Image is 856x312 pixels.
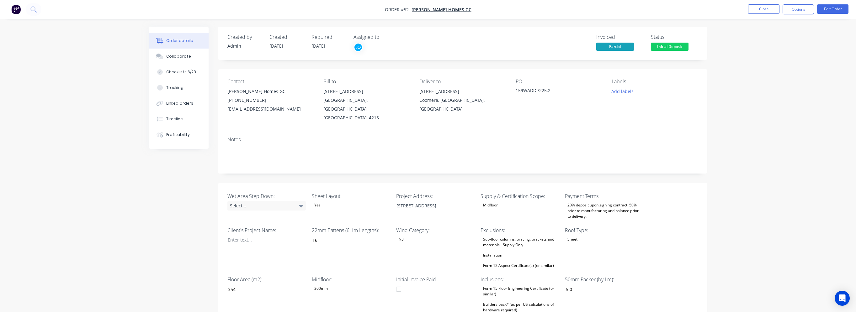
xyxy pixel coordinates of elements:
[149,33,209,49] button: Order details
[419,87,505,113] div: [STREET_ADDRESS]Coomera, [GEOGRAPHIC_DATA], [GEOGRAPHIC_DATA],
[166,69,196,75] div: Checklists 6/28
[419,96,505,113] div: Coomera, [GEOGRAPHIC_DATA], [GEOGRAPHIC_DATA],
[166,116,183,122] div: Timeline
[149,127,209,143] button: Profitability
[565,226,643,234] label: Roof Type:
[748,4,779,14] button: Close
[481,284,559,298] div: Form 15 Floor Engineering Certificate (or similar)
[323,87,409,96] div: [STREET_ADDRESS]
[481,235,559,249] div: Sub-floor columns, bracing, brackets and materials - Supply Only
[596,34,643,40] div: Invoiced
[227,79,313,85] div: Contact
[311,43,325,49] span: [DATE]
[323,87,409,122] div: [STREET_ADDRESS][GEOGRAPHIC_DATA], [GEOGRAPHIC_DATA], [GEOGRAPHIC_DATA], 4215
[396,276,475,283] label: Initial Invoice Paid
[269,43,283,49] span: [DATE]
[312,226,390,234] label: 22mm Battens (6.1m Lengths):
[149,64,209,80] button: Checklists 6/28
[565,235,580,243] div: Sheet
[227,276,306,283] label: Floor Area (m2):
[323,96,409,122] div: [GEOGRAPHIC_DATA], [GEOGRAPHIC_DATA], [GEOGRAPHIC_DATA], 4215
[149,111,209,127] button: Timeline
[817,4,848,14] button: Edit Order
[166,132,190,138] div: Profitability
[608,87,637,96] button: Add labels
[227,201,306,211] div: Select...
[612,79,698,85] div: Labels
[835,291,850,306] div: Open Intercom Messenger
[516,87,594,96] div: 159WADDI/225.2
[783,4,814,14] button: Options
[354,43,363,52] button: LO
[516,79,602,85] div: PO
[227,192,306,200] label: Wet Area Step Down:
[149,49,209,64] button: Collaborate
[419,79,505,85] div: Deliver to
[354,34,416,40] div: Assigned to
[565,201,643,221] div: 20% deposit upon signing contract. 50% prior to manufacturing and balance prior to delivery.
[227,226,306,234] label: Client's Project Name:
[227,96,313,105] div: [PHONE_NUMBER]
[419,87,505,96] div: [STREET_ADDRESS]
[385,7,412,13] span: Order #52 -
[391,201,470,210] div: [STREET_ADDRESS]
[323,79,409,85] div: Bill to
[166,85,183,91] div: Tracking
[481,276,559,283] label: Inclusions:
[396,226,475,234] label: Wind Category:
[651,43,689,50] span: Initial Deposit
[481,226,559,234] label: Exclusions:
[149,96,209,111] button: Linked Orders
[651,34,698,40] div: Status
[227,137,698,143] div: Notes
[651,43,689,52] button: Initial Deposit
[396,192,475,200] label: Project Address:
[227,87,313,96] div: [PERSON_NAME] Homes GC
[596,43,634,50] span: Partial
[481,262,556,270] div: Form 12 Aspect Certificate(s) (or similar)
[312,284,330,293] div: 300mm
[481,192,559,200] label: Supply & Certification Scope:
[481,201,500,209] div: Midfloor
[481,251,505,259] div: Installation
[565,192,643,200] label: Payment Terms
[166,54,191,59] div: Collaborate
[269,34,304,40] div: Created
[307,235,390,245] input: Enter number...
[149,80,209,96] button: Tracking
[223,284,306,294] input: Enter number...
[11,5,21,14] img: Factory
[396,235,406,243] div: N3
[312,276,390,283] label: Midfloor:
[561,284,643,294] input: Enter number...
[227,43,262,49] div: Admin
[412,7,471,13] a: [PERSON_NAME] Homes GC
[312,201,323,209] div: Yes
[312,192,390,200] label: Sheet Layout:
[166,38,193,44] div: Order details
[227,34,262,40] div: Created by
[565,276,643,283] label: 50mm Packer (by Lm):
[311,34,346,40] div: Required
[166,101,193,106] div: Linked Orders
[227,105,313,113] div: [EMAIL_ADDRESS][DOMAIN_NAME]
[227,87,313,113] div: [PERSON_NAME] Homes GC[PHONE_NUMBER][EMAIL_ADDRESS][DOMAIN_NAME]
